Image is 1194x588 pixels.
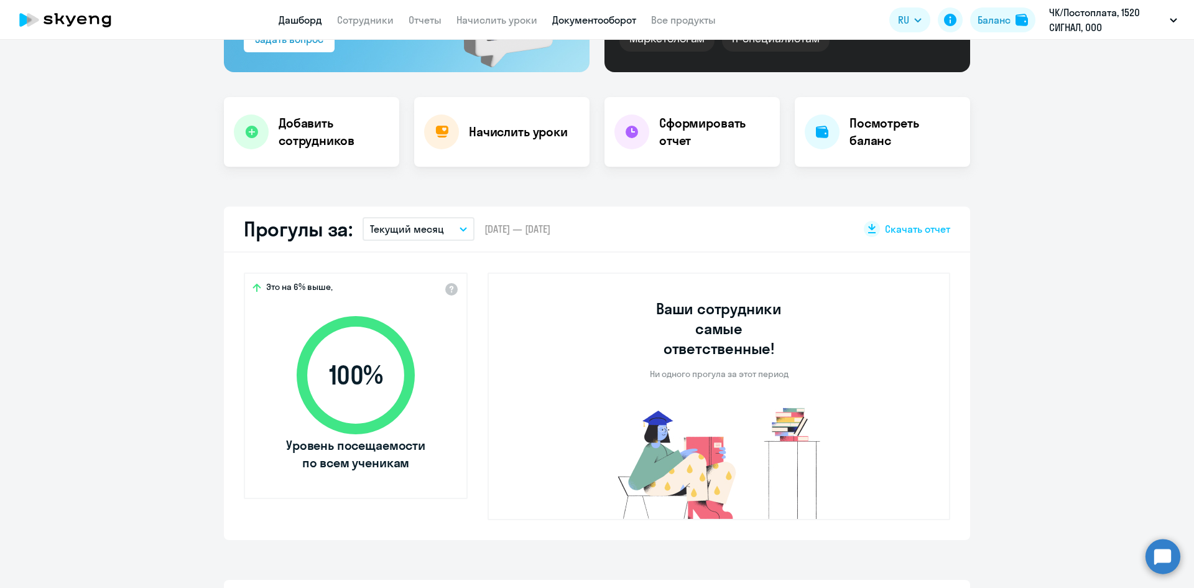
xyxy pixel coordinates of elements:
[898,12,909,27] span: RU
[651,14,716,26] a: Все продукты
[1043,5,1183,35] button: ЧК/Постоплата, 1520 СИГНАЛ, ООО
[363,217,474,241] button: Текущий месяц
[970,7,1035,32] button: Балансbalance
[279,114,389,149] h4: Добавить сотрудников
[244,217,353,241] h2: Прогулы за:
[284,360,427,390] span: 100 %
[978,12,1011,27] div: Баланс
[1049,5,1165,35] p: ЧК/Постоплата, 1520 СИГНАЛ, ООО
[639,299,799,358] h3: Ваши сотрудники самые ответственные!
[409,14,442,26] a: Отчеты
[337,14,394,26] a: Сотрудники
[279,14,322,26] a: Дашборд
[484,222,550,236] span: [DATE] — [DATE]
[456,14,537,26] a: Начислить уроки
[266,281,333,296] span: Это на 6% выше,
[370,222,444,236] p: Текущий месяц
[659,114,770,149] h4: Сформировать отчет
[469,123,568,141] h4: Начислить уроки
[552,14,636,26] a: Документооборот
[889,7,930,32] button: RU
[284,437,427,472] span: Уровень посещаемости по всем ученикам
[849,114,960,149] h4: Посмотреть баланс
[595,404,844,519] img: no-truants
[1016,14,1028,26] img: balance
[885,222,950,236] span: Скачать отчет
[244,27,335,52] button: Задать вопрос
[650,368,789,380] p: Ни одного прогула за этот период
